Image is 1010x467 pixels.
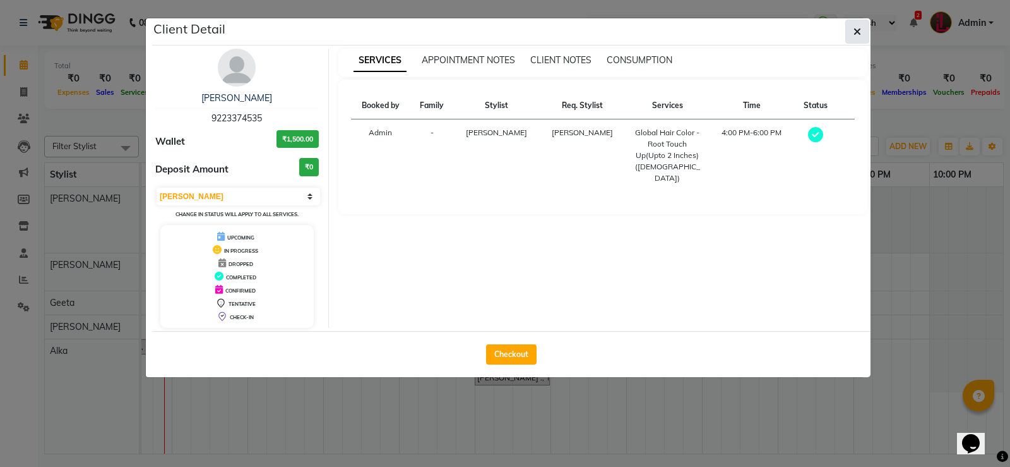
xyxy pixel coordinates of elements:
span: Wallet [155,135,185,149]
button: Checkout [486,344,537,365]
th: Services [625,92,710,119]
div: Global Hair Color - Root Touch Up(Upto 2 Inches) ([DEMOGRAPHIC_DATA]) [633,127,702,184]
a: [PERSON_NAME] [201,92,272,104]
span: [PERSON_NAME] [466,128,527,137]
span: 9223374535 [211,112,262,124]
th: Booked by [351,92,410,119]
iframe: chat widget [957,416,997,454]
span: UPCOMING [227,234,254,241]
span: IN PROGRESS [224,248,258,254]
span: COMPLETED [226,274,256,281]
th: Family [410,92,454,119]
small: Change in status will apply to all services. [175,211,299,217]
th: Status [794,92,838,119]
span: Deposit Amount [155,162,229,177]
span: CONFIRMED [225,288,256,294]
h3: ₹0 [299,158,319,176]
h5: Client Detail [153,20,225,39]
th: Req. Stylist [539,92,625,119]
th: Time [710,92,793,119]
td: - [410,119,454,192]
th: Stylist [454,92,540,119]
h3: ₹1,500.00 [276,130,319,149]
td: 4:00 PM-6:00 PM [710,119,793,192]
span: DROPPED [229,261,253,267]
span: CONSUMPTION [607,54,672,66]
span: SERVICES [353,49,407,72]
span: CHECK-IN [230,314,254,320]
span: [PERSON_NAME] [552,128,613,137]
img: avatar [218,49,256,87]
span: TENTATIVE [229,301,256,307]
span: APPOINTMENT NOTES [422,54,515,66]
span: CLIENT NOTES [530,54,591,66]
td: Admin [351,119,410,192]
